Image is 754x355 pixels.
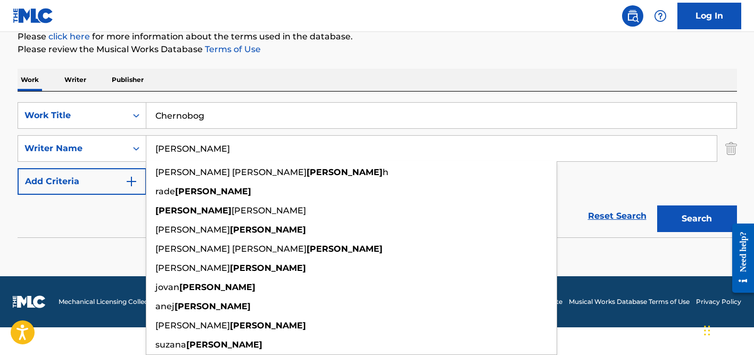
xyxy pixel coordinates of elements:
p: Publisher [109,69,147,91]
a: Log In [677,3,741,29]
img: search [626,10,639,22]
img: help [654,10,667,22]
img: Delete Criterion [725,135,737,162]
strong: [PERSON_NAME] [179,282,255,292]
span: [PERSON_NAME] [PERSON_NAME] [155,167,306,177]
span: [PERSON_NAME] [155,263,230,273]
span: suzana [155,340,186,350]
strong: [PERSON_NAME] [230,225,306,235]
a: Public Search [622,5,643,27]
strong: [PERSON_NAME] [186,340,262,350]
span: anej [155,301,175,311]
div: Work Title [24,109,120,122]
strong: [PERSON_NAME] [175,301,251,311]
strong: [PERSON_NAME] [230,320,306,331]
div: Writer Name [24,142,120,155]
a: Terms of Use [203,44,261,54]
a: Reset Search [583,204,652,228]
p: Writer [61,69,89,91]
a: Musical Works Database Terms of Use [569,297,690,307]
img: MLC Logo [13,8,54,23]
iframe: Chat Widget [701,304,754,355]
span: [PERSON_NAME] [PERSON_NAME] [155,244,306,254]
strong: [PERSON_NAME] [155,205,231,216]
button: Add Criteria [18,168,146,195]
div: Drag [704,315,710,346]
span: h [383,167,388,177]
form: Search Form [18,102,737,237]
strong: [PERSON_NAME] [175,186,251,196]
div: Help [650,5,671,27]
span: [PERSON_NAME] [155,225,230,235]
span: [PERSON_NAME] [155,320,230,331]
iframe: Resource Center [724,215,754,301]
p: Work [18,69,42,91]
img: 9d2ae6d4665cec9f34b9.svg [125,175,138,188]
span: Mechanical Licensing Collective © 2025 [59,297,182,307]
span: jovan [155,282,179,292]
span: rade [155,186,175,196]
a: Privacy Policy [696,297,741,307]
p: Please for more information about the terms used in the database. [18,30,737,43]
strong: [PERSON_NAME] [306,244,383,254]
p: Please review the Musical Works Database [18,43,737,56]
span: [PERSON_NAME] [231,205,306,216]
a: click here [48,31,90,42]
strong: [PERSON_NAME] [306,167,383,177]
img: logo [13,295,46,308]
button: Search [657,205,737,232]
strong: [PERSON_NAME] [230,263,306,273]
